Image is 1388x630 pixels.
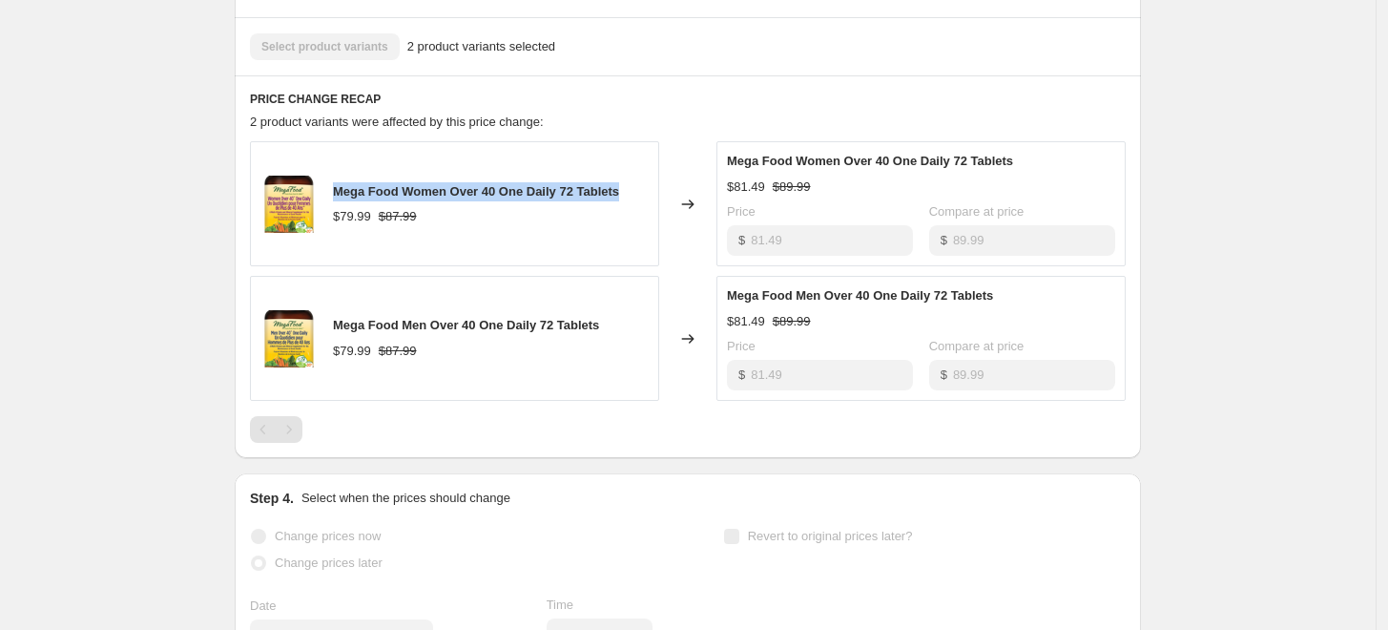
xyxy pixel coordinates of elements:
[407,37,555,56] span: 2 product variants selected
[929,339,1025,353] span: Compare at price
[333,207,371,226] div: $79.99
[727,178,765,197] div: $81.49
[727,312,765,331] div: $81.49
[773,178,811,197] strike: $89.99
[250,416,302,443] nav: Pagination
[275,556,383,570] span: Change prices later
[260,310,318,367] img: zJhRI3XI_80x.png
[333,184,619,199] span: Mega Food Women Over 40 One Daily 72 Tablets
[260,176,318,233] img: Ql1ct-OU_80x.png
[941,233,947,247] span: $
[547,598,573,612] span: Time
[250,115,544,129] span: 2 product variants were affected by this price change:
[727,204,756,219] span: Price
[748,529,913,543] span: Revert to original prices later?
[727,154,1013,168] span: Mega Food Women Over 40 One Daily 72 Tablets
[333,318,599,332] span: Mega Food Men Over 40 One Daily 72 Tablets
[738,233,745,247] span: $
[333,342,371,361] div: $79.99
[773,312,811,331] strike: $89.99
[275,529,381,543] span: Change prices now
[379,207,417,226] strike: $87.99
[250,489,294,508] h2: Step 4.
[727,288,993,303] span: Mega Food Men Over 40 One Daily 72 Tablets
[379,342,417,361] strike: $87.99
[929,204,1025,219] span: Compare at price
[301,489,510,508] p: Select when the prices should change
[727,339,756,353] span: Price
[250,598,276,613] span: Date
[738,367,745,382] span: $
[941,367,947,382] span: $
[250,92,1126,107] h6: PRICE CHANGE RECAP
